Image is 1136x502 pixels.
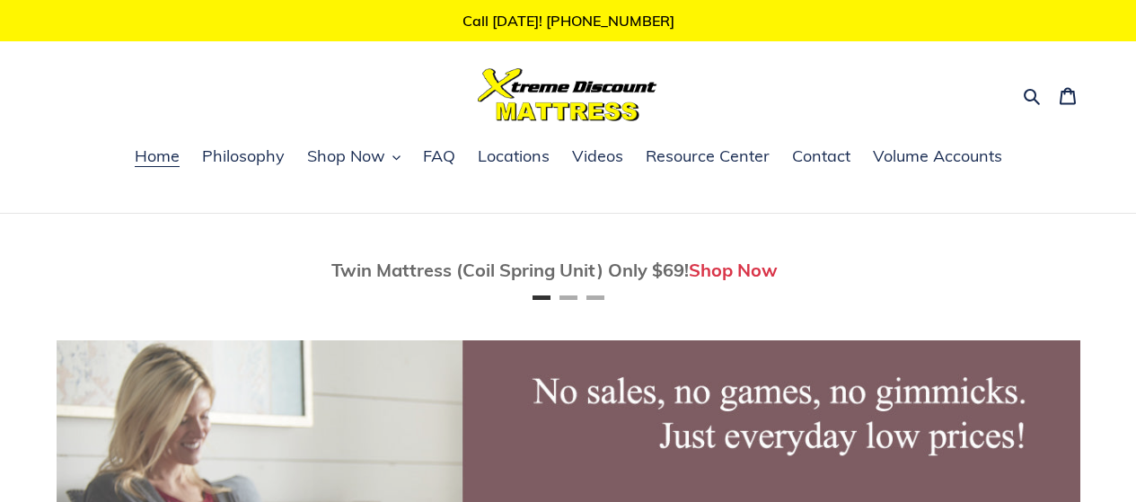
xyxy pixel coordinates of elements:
[202,145,285,167] span: Philosophy
[193,144,294,171] a: Philosophy
[873,145,1002,167] span: Volume Accounts
[864,144,1011,171] a: Volume Accounts
[298,144,409,171] button: Shop Now
[586,295,604,300] button: Page 3
[126,144,189,171] a: Home
[469,144,559,171] a: Locations
[572,145,623,167] span: Videos
[423,145,455,167] span: FAQ
[478,68,657,121] img: Xtreme Discount Mattress
[689,259,778,281] a: Shop Now
[478,145,550,167] span: Locations
[414,144,464,171] a: FAQ
[563,144,632,171] a: Videos
[533,295,550,300] button: Page 1
[559,295,577,300] button: Page 2
[646,145,770,167] span: Resource Center
[792,145,850,167] span: Contact
[637,144,779,171] a: Resource Center
[783,144,859,171] a: Contact
[331,259,689,281] span: Twin Mattress (Coil Spring Unit) Only $69!
[307,145,385,167] span: Shop Now
[135,145,180,167] span: Home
